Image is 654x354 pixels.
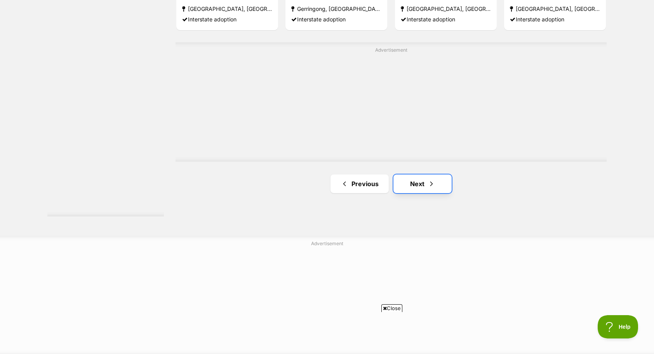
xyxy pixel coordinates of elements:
[182,3,272,14] strong: [GEOGRAPHIC_DATA], [GEOGRAPHIC_DATA]
[510,3,600,14] strong: [GEOGRAPHIC_DATA], [GEOGRAPHIC_DATA]
[139,315,515,350] iframe: Advertisement
[176,42,607,162] div: Advertisement
[598,315,638,338] iframe: Help Scout Beacon - Open
[401,14,491,24] div: Interstate adoption
[139,250,515,347] iframe: Advertisement
[176,174,607,193] nav: Pagination
[182,14,272,24] div: Interstate adoption
[291,3,381,14] strong: Gerringong, [GEOGRAPHIC_DATA]
[510,14,600,24] div: Interstate adoption
[381,304,402,312] span: Close
[203,57,579,154] iframe: Advertisement
[291,14,381,24] div: Interstate adoption
[330,174,389,193] a: Previous page
[393,174,452,193] a: Next page
[401,3,491,14] strong: [GEOGRAPHIC_DATA], [GEOGRAPHIC_DATA]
